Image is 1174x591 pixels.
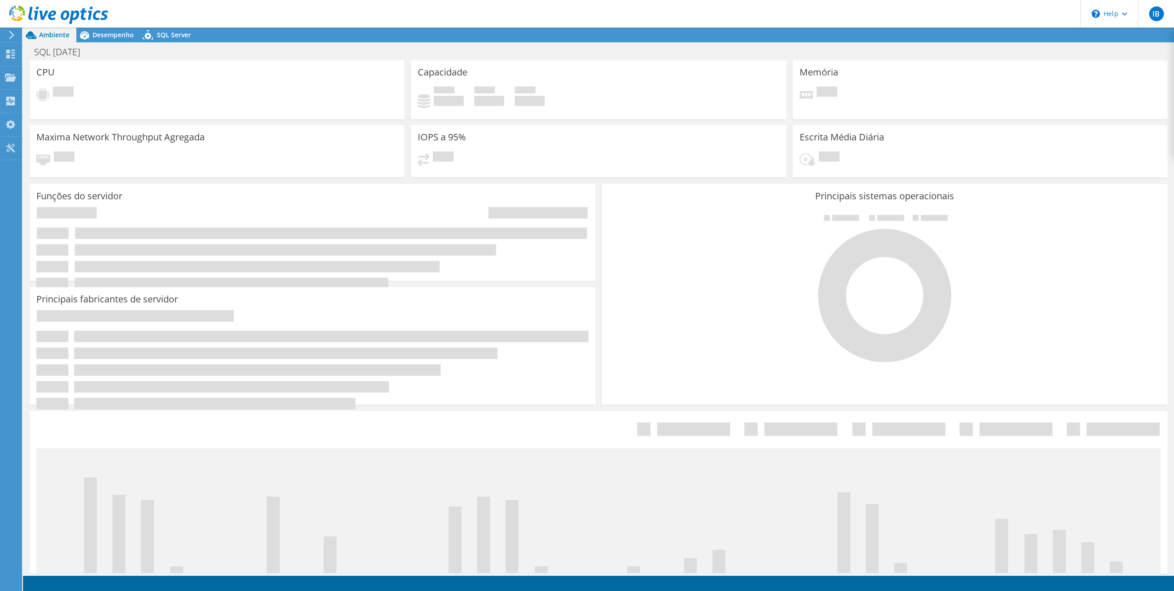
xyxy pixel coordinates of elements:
[1092,10,1100,18] svg: \n
[434,96,464,106] h4: 0 GiB
[36,67,55,77] h3: CPU
[92,30,134,39] span: Desempenho
[609,191,1161,201] h3: Principais sistemas operacionais
[54,151,75,164] span: Pendente
[474,87,495,96] span: Disponível
[36,294,178,304] h3: Principais fabricantes de servidor
[433,151,454,164] span: Pendente
[515,87,535,96] span: Total
[474,96,504,106] h4: 0 GiB
[53,87,74,99] span: Pendente
[36,191,122,201] h3: Funções do servidor
[800,67,838,77] h3: Memória
[418,67,467,77] h3: Capacidade
[157,30,191,39] span: SQL Server
[39,30,69,39] span: Ambiente
[1149,6,1164,21] span: IB
[819,151,840,164] span: Pendente
[36,132,205,142] h3: Maxima Network Throughput Agregada
[515,96,545,106] h4: 0 GiB
[30,47,94,57] h1: SQL [DATE]
[800,132,884,142] h3: Escrita Média Diária
[817,87,837,99] span: Pendente
[418,132,466,142] h3: IOPS a 95%
[434,87,455,96] span: Usado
